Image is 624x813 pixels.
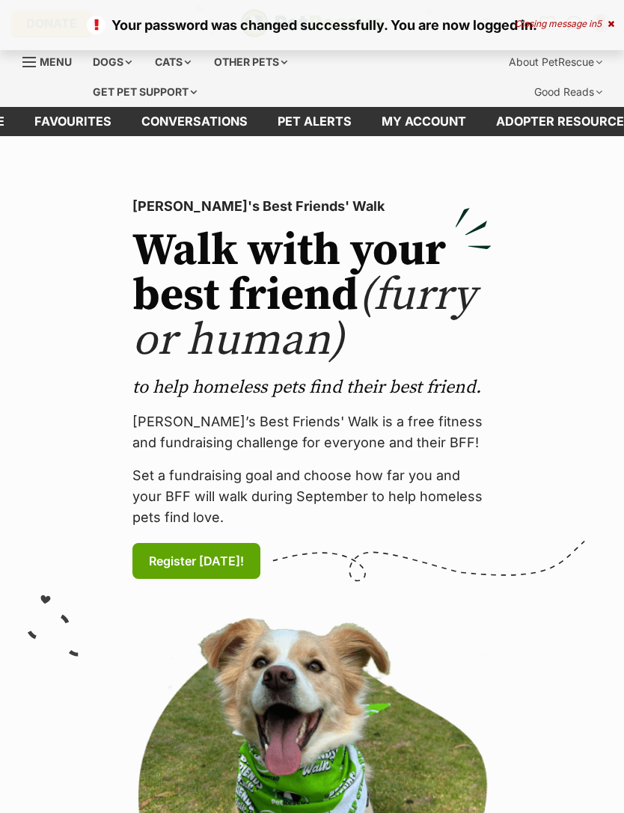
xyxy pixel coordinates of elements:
a: My account [367,107,481,136]
a: Pet alerts [263,107,367,136]
div: Good Reads [524,77,613,107]
a: Favourites [19,107,126,136]
span: Register [DATE]! [149,552,244,570]
div: Cats [144,47,201,77]
div: Get pet support [82,77,207,107]
h2: Walk with your best friend [132,229,492,363]
p: Set a fundraising goal and choose how far you and your BFF will walk during September to help hom... [132,465,492,528]
div: Dogs [82,47,142,77]
span: Menu [40,55,72,68]
a: Menu [22,47,82,74]
p: to help homeless pets find their best friend. [132,375,492,399]
div: About PetRescue [498,47,613,77]
div: Other pets [204,47,298,77]
p: [PERSON_NAME]'s Best Friends' Walk [132,196,492,217]
p: [PERSON_NAME]’s Best Friends' Walk is a free fitness and fundraising challenge for everyone and t... [132,411,492,453]
span: (furry or human) [132,268,476,369]
a: conversations [126,107,263,136]
a: Register [DATE]! [132,543,260,579]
